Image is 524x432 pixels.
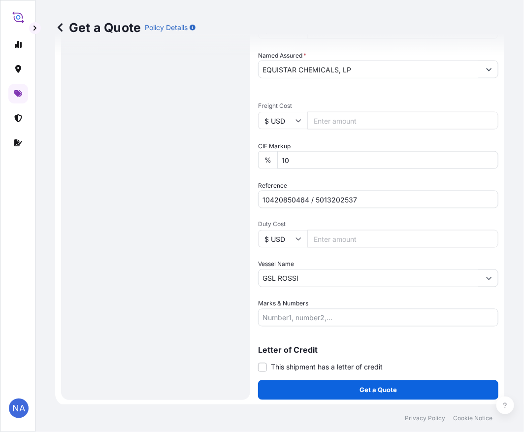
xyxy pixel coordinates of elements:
[259,269,480,287] input: Type to search vessel name or IMO
[258,51,306,61] label: Named Assured
[258,151,277,169] div: %
[360,385,397,395] p: Get a Quote
[258,181,287,191] label: Reference
[258,299,308,309] label: Marks & Numbers
[307,112,498,130] input: Enter amount
[145,23,188,33] p: Policy Details
[258,380,498,400] button: Get a Quote
[480,61,498,78] button: Show suggestions
[258,220,498,228] span: Duty Cost
[258,346,498,354] p: Letter of Credit
[55,20,141,35] p: Get a Quote
[453,414,492,422] a: Cookie Notice
[307,230,498,248] input: Enter amount
[258,191,498,208] input: Your internal reference
[480,269,498,287] button: Show suggestions
[258,102,498,110] span: Freight Cost
[259,61,480,78] input: Full name
[277,151,498,169] input: Enter percentage
[271,363,383,372] span: This shipment has a letter of credit
[258,260,294,269] label: Vessel Name
[12,403,25,413] span: NA
[258,141,291,151] label: CIF Markup
[258,309,498,327] input: Number1, number2,...
[405,414,445,422] a: Privacy Policy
